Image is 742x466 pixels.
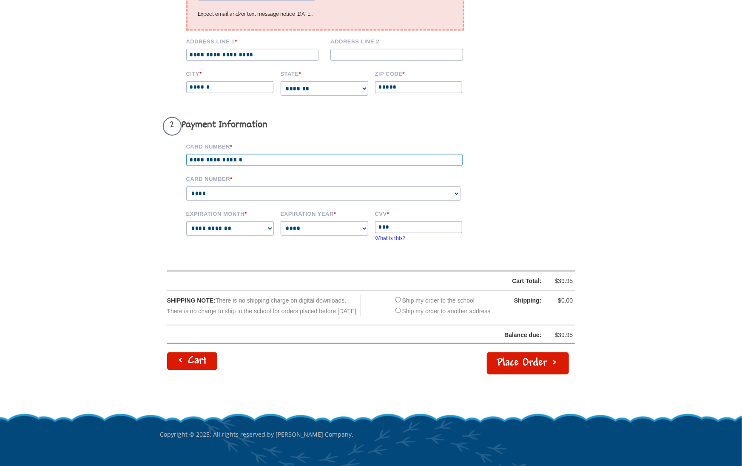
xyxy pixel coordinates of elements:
div: Balance due: [168,330,542,340]
div: Ship my order to the school Ship my order to another address [393,295,491,317]
label: Expiration Month [186,209,275,217]
label: Address Line 2 [330,37,469,45]
span: 2 [163,117,182,136]
div: $39.95 [548,330,573,340]
p: Copyright © 2025. All rights reserved by [PERSON_NAME] Company. [160,413,582,456]
label: CVV [375,209,463,217]
label: Address Line 1 [186,37,325,45]
div: There is no shipping charge on digital downloads. There is no charge to ship to the school for or... [167,295,361,317]
span: SHIPPING NOTE: [167,297,216,304]
div: Shipping: [499,295,542,306]
button: Place Order > [487,352,569,375]
a: < Cart [167,352,217,370]
label: Card Number [186,142,475,150]
a: What is this? [375,235,406,241]
label: Card Number [186,174,475,182]
div: Cart Total: [189,276,542,286]
label: Expiration Year [281,209,369,217]
div: $39.95 [548,276,573,286]
label: Zip code [375,69,463,77]
div: $0.00 [548,295,573,306]
label: City [186,69,275,77]
label: State [281,69,369,77]
h3: Payment Information [163,117,475,136]
p: Expect email and/or text message notice [DATE]. [198,9,452,19]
